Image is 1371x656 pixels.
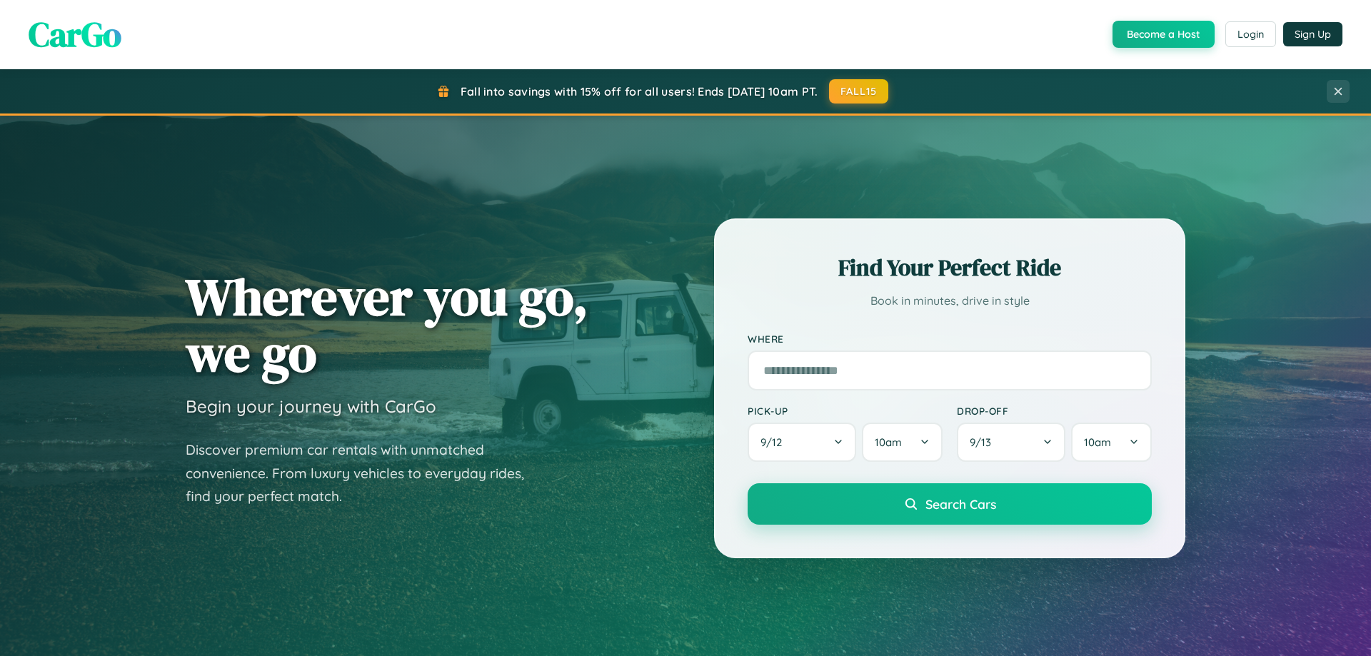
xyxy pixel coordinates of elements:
[1225,21,1276,47] button: Login
[875,435,902,449] span: 10am
[748,333,1152,345] label: Where
[748,405,943,417] label: Pick-up
[1071,423,1152,462] button: 10am
[186,438,543,508] p: Discover premium car rentals with unmatched convenience. From luxury vehicles to everyday rides, ...
[829,79,889,104] button: FALL15
[186,268,588,381] h1: Wherever you go, we go
[748,423,856,462] button: 9/12
[957,423,1065,462] button: 9/13
[970,435,998,449] span: 9 / 13
[186,395,436,417] h3: Begin your journey with CarGo
[29,11,121,58] span: CarGo
[1113,21,1215,48] button: Become a Host
[461,84,818,99] span: Fall into savings with 15% off for all users! Ends [DATE] 10am PT.
[957,405,1152,417] label: Drop-off
[1084,435,1111,449] span: 10am
[1283,22,1342,46] button: Sign Up
[925,496,996,512] span: Search Cars
[748,483,1152,525] button: Search Cars
[862,423,943,462] button: 10am
[760,435,789,449] span: 9 / 12
[748,291,1152,311] p: Book in minutes, drive in style
[748,252,1152,283] h2: Find Your Perfect Ride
